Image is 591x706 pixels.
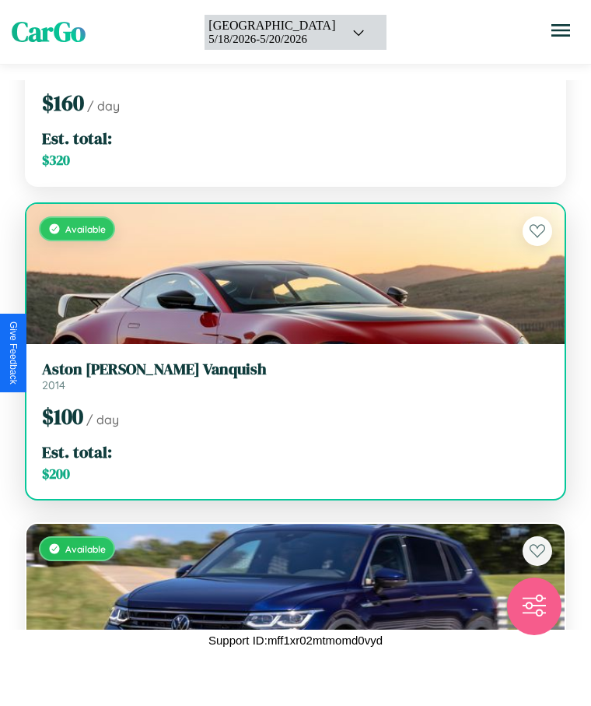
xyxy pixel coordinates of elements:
[42,360,549,392] a: Aston [PERSON_NAME] Vanquish2014
[42,88,84,118] span: $ 160
[208,630,383,651] p: Support ID: mff1xr02mtmomd0vyd
[42,151,70,170] span: $ 320
[42,441,112,463] span: Est. total:
[42,465,70,483] span: $ 200
[86,412,119,427] span: / day
[65,223,106,235] span: Available
[65,543,106,555] span: Available
[87,98,120,114] span: / day
[42,127,112,149] span: Est. total:
[42,402,83,431] span: $ 100
[42,378,65,392] span: 2014
[42,360,549,378] h3: Aston [PERSON_NAME] Vanquish
[208,33,335,46] div: 5 / 18 / 2026 - 5 / 20 / 2026
[8,321,19,385] div: Give Feedback
[208,19,335,33] div: [GEOGRAPHIC_DATA]
[12,13,86,51] span: CarGo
